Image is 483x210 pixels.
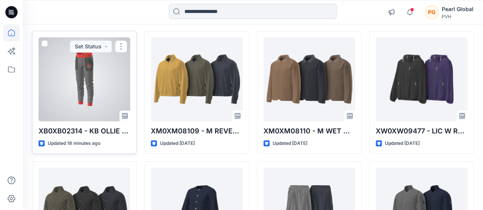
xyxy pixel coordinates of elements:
a: XB0XB02314 - KB OLLIE COLORBLOCK SWEATPANT - PROTO - V01 [39,37,130,121]
p: Updated 18 minutes ago [48,139,100,147]
a: XM0XM08110 - M WET WEATHER BARN JACKET - PROTO V01 [263,37,355,121]
p: XM0XM08110 - M WET WEATHER BARN JACKET - PROTO V01 [263,126,355,136]
p: Updated [DATE] [160,139,195,147]
p: Updated [DATE] [273,139,307,147]
div: PVH [442,14,473,19]
a: XM0XM08109 - M REVERSIBLE IVY JACKET-PROTO V01 [151,37,242,121]
div: PG [425,5,439,19]
div: Pearl Global [442,5,473,14]
p: XM0XM08109 - M REVERSIBLE IVY JACKET-PROTO V01 [151,126,242,136]
p: XB0XB02314 - KB OLLIE COLORBLOCK SWEATPANT - PROTO - V01 [39,126,130,136]
p: Updated [DATE] [385,139,420,147]
p: XW0XW09477 - LIC W RAIN JACKET - PROTO V01 [376,126,467,136]
a: XW0XW09477 - LIC W RAIN JACKET - PROTO V01 [376,37,467,121]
